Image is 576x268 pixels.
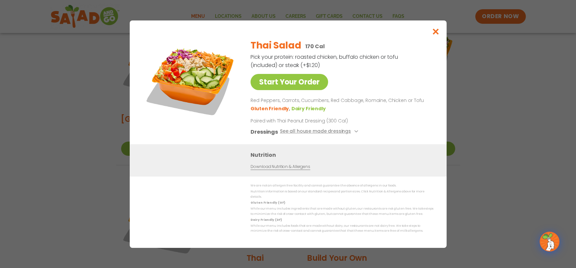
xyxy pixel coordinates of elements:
p: Red Peppers, Carrots, Cucumbers, Red Cabbage, Romaine, Chicken or Tofu [251,97,431,105]
p: 170 Cal [305,42,324,50]
p: Pick your protein: roasted chicken, buffalo chicken or tofu (included) or steak (+$1.20) [251,53,399,69]
p: Nutrition information is based on our standard recipes and portion sizes. Click Nutrition & Aller... [251,189,433,199]
h3: Nutrition [251,151,437,159]
p: Paired with Thai Peanut Dressing (300 Cal) [251,117,373,124]
a: Download Nutrition & Allergens [251,163,310,170]
li: Gluten Friendly [251,105,291,112]
a: Start Your Order [251,74,328,90]
p: While our menu includes foods that are made without dairy, our restaurants are not dairy free. We... [251,223,433,234]
p: We are not an allergen free facility and cannot guarantee the absence of allergens in our foods. [251,183,433,188]
button: Close modal [425,20,446,43]
h3: Dressings [251,127,278,136]
strong: Gluten Friendly (GF) [251,201,285,205]
p: While our menu includes ingredients that are made without gluten, our restaurants are not gluten ... [251,206,433,217]
li: Dairy Friendly [291,105,327,112]
strong: Dairy Friendly (DF) [251,218,282,221]
h2: Thai Salad [251,39,301,52]
img: Featured product photo for Thai Salad [145,34,237,126]
button: See all house made dressings [280,127,360,136]
img: wpChatIcon [540,232,559,251]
